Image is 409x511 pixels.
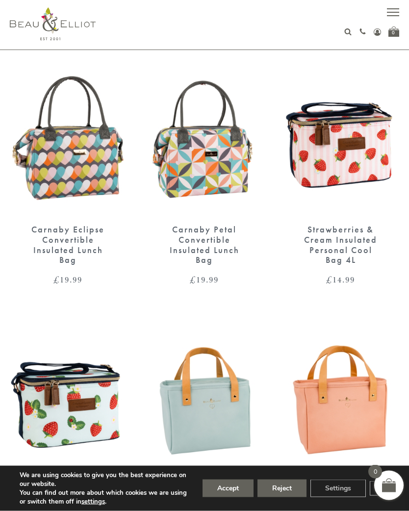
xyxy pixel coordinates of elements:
a: Carnaby Petal Convertible Insulated Lunch Bag £19.99 [146,64,263,284]
img: Lexington lunch bag eau de nil [146,324,263,474]
a: Carnaby eclipse convertible lunch bag Carnaby Eclipse Convertible Insulated Lunch Bag £19.99 [10,64,127,284]
div: Carnaby Petal Convertible Insulated Lunch Bag [163,225,246,265]
button: Reject [257,480,307,497]
bdi: 14.99 [326,274,355,285]
button: Settings [310,480,366,497]
bdi: 19.99 [53,274,82,285]
a: Strawberries & Cream Insulated Personal Cool Bag 4L Strawberries & Cream Insulated Personal Cool ... [282,64,399,284]
button: Close GDPR Cookie Banner [370,481,387,496]
div: Carnaby Eclipse Convertible Insulated Lunch Bag [27,225,109,265]
span: 0 [368,465,382,479]
span: £ [326,274,332,285]
button: settings [81,497,105,506]
span: £ [53,274,60,285]
img: Strawberries & Cream Aqua Insulated Personal Cool Bag 4L [10,324,127,474]
img: logo [10,7,96,40]
a: 0 [388,26,399,37]
img: Strawberries & Cream Insulated Personal Cool Bag 4L [282,64,399,215]
span: £ [190,274,196,285]
p: You can find out more about which cookies we are using or switch them off in . [20,488,188,506]
p: We are using cookies to give you the best experience on our website. [20,471,188,488]
div: Strawberries & Cream Insulated Personal Cool Bag 4L [300,225,382,265]
img: Carnaby eclipse convertible lunch bag [10,64,127,215]
bdi: 19.99 [190,274,219,285]
button: Accept [203,480,254,497]
img: Lexington lunch bag blush [282,324,399,474]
